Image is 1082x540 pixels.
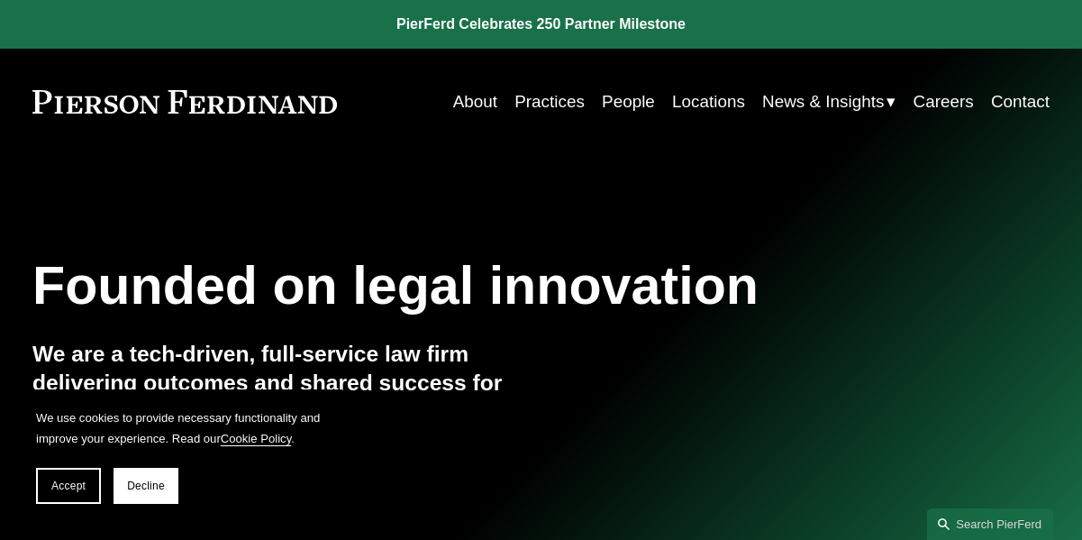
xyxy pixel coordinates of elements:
h1: Founded on legal innovation [32,255,880,316]
a: People [602,85,655,119]
p: We use cookies to provide necessary functionality and improve your experience. Read our . [36,407,324,450]
h4: We are a tech-driven, full-service law firm delivering outcomes and shared success for our global... [32,340,541,425]
button: Accept [36,468,101,504]
span: Decline [127,480,165,492]
a: Search this site [927,508,1053,540]
a: folder dropdown [762,85,896,119]
button: Decline [114,468,178,504]
a: Careers [914,85,974,119]
a: About [453,85,497,119]
a: Contact [991,85,1050,119]
span: Accept [51,480,86,492]
a: Locations [672,85,745,119]
section: Cookie banner [18,389,342,522]
a: Cookie Policy [221,432,291,445]
span: News & Insights [762,87,884,117]
a: Practices [514,85,585,119]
